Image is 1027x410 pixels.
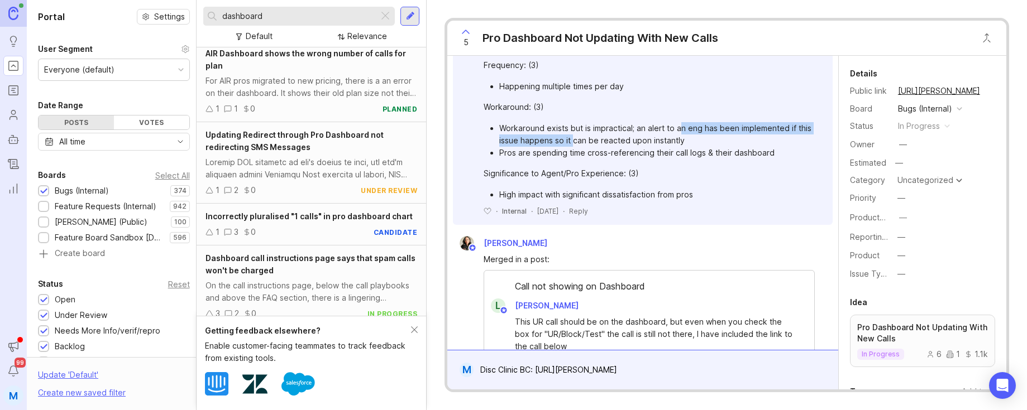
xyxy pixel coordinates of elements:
div: in progress [898,120,940,132]
div: Idea [850,296,867,309]
div: Under Review [55,309,107,321]
div: Open Intercom Messenger [989,372,1016,399]
p: Pro Dashboard Not Updating With New Calls [857,322,988,344]
a: Roadmaps [3,80,23,100]
div: 1 [216,103,219,115]
a: L[PERSON_NAME] [484,298,587,313]
div: 0 [251,226,256,238]
div: Public link [850,85,889,97]
h1: Portal [38,10,65,23]
span: Settings [154,11,185,22]
a: Pro Dashboard Not Updating With New Callsin progress611.1k [850,315,995,367]
a: Autopilot [3,129,23,149]
div: Create new saved filter [38,387,126,399]
li: High impact with significant dissatisfaction from pros [499,189,814,201]
li: Workaround exists but is impractical; an alert to an eng has been implemented if this issue happe... [499,122,814,147]
li: Pros are spending time cross-referencing their call logs & their dashboard [499,147,814,159]
div: · [563,206,565,216]
span: 5 [464,36,469,49]
button: Settings [137,9,190,25]
span: Dashboard call instructions page says that spam calls won't be charged [206,253,415,275]
div: 2 [235,307,239,320]
div: Loremip DOL sitametc ad eli's doeius te inci, utl etd'm aliquaen admini Veniamqu Nost exercita ul... [206,156,417,181]
a: Ideas [3,31,23,51]
div: 0 [251,307,256,320]
span: Incorrectly pluralised "1 calls" in pro dashboard chart [206,211,413,221]
a: Create board [38,249,190,259]
div: Select All [155,172,190,179]
div: Default [246,30,273,42]
label: Priority [850,193,876,202]
span: [PERSON_NAME] [515,301,579,310]
button: M [3,385,23,406]
div: Update ' Default ' [38,369,98,387]
img: Ysabelle Eugenio [460,236,474,250]
div: Status [850,120,889,132]
div: Status [38,277,63,291]
a: Portal [3,56,23,76]
div: Needs More Info/verif/repro [55,325,160,337]
a: Incorrectly pluralised "1 calls" in pro dashboard chart130candidate [197,204,426,245]
div: candidate [374,228,418,237]
div: 0 [251,184,256,196]
div: Backlog [55,340,85,353]
a: Changelog [3,154,23,174]
div: 2 [234,184,238,196]
div: Reply [569,206,588,216]
div: Getting feedback elsewhere? [205,325,411,337]
label: ProductboardID [850,213,909,222]
div: — [897,268,905,280]
svg: toggle icon [171,137,189,146]
div: Votes [114,115,189,129]
p: in progress [862,350,900,359]
time: [DATE] [537,207,558,215]
div: — [897,231,905,243]
img: Salesforce logo [281,367,315,401]
span: 99 [15,358,26,368]
div: M [460,363,474,377]
div: User Segment [38,42,93,56]
div: This UR call should be on the dashboard, but even when you check the box for "UR/Block/Test" the ... [515,316,796,353]
div: Add tags [962,385,995,398]
label: Product [850,250,880,260]
div: 1 [946,350,960,358]
div: Tags [850,385,870,398]
div: Boards [38,168,66,182]
a: Users [3,105,23,125]
div: under review [361,186,417,195]
span: AIR Dashboard shows the wrong number of calls for plan [206,49,406,70]
div: Posts [39,115,114,129]
div: Relevance [347,30,387,42]
div: Call not showing on Dashboard [484,279,814,298]
div: · [496,206,498,216]
div: Enable customer-facing teammates to track feedback from existing tools. [205,340,411,364]
p: 100 [174,218,187,226]
div: 1.1k [964,350,988,358]
div: Details [850,67,877,80]
div: — [899,138,907,151]
div: Open [55,293,75,306]
div: planned [383,104,418,114]
a: [URL][PERSON_NAME] [895,84,983,98]
div: 0 [250,103,255,115]
input: Search... [222,10,374,22]
div: 6 [926,350,942,358]
button: ProductboardID [896,210,910,225]
div: Frequency: (3) [484,59,814,71]
div: Candidate [55,356,93,368]
div: For AIR pros migrated to new pricing, there is a an error on their dashboard. It shows their old ... [206,75,417,99]
span: [PERSON_NAME] [484,238,547,248]
div: 1 [216,184,219,196]
div: — [897,192,905,204]
div: Category [850,174,889,186]
p: 942 [173,202,187,211]
div: Everyone (default) [44,64,114,76]
div: Workaround: (3) [484,101,814,113]
img: member badge [500,306,508,315]
label: Issue Type [850,269,891,278]
img: Intercom logo [205,372,228,395]
p: 596 [173,233,187,242]
div: Reset [168,281,190,287]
